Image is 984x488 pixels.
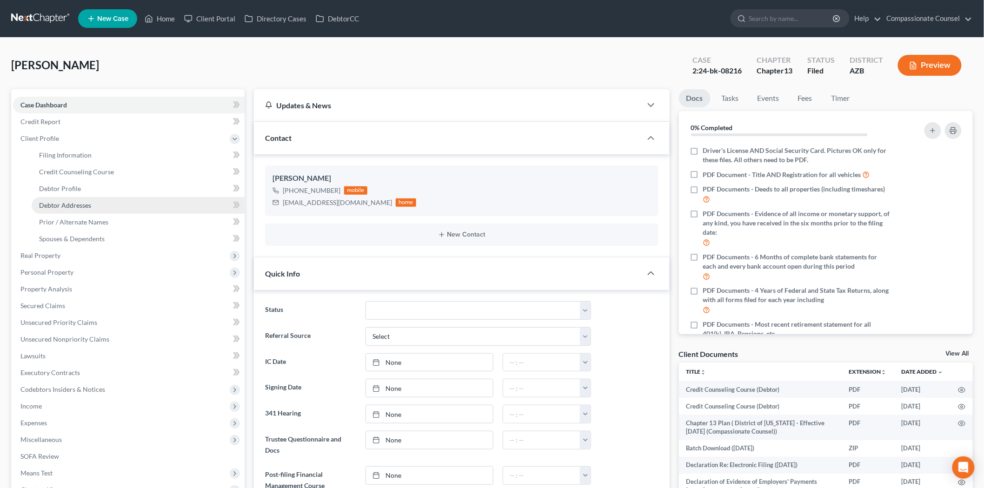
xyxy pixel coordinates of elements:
div: AZB [850,66,883,76]
i: expand_more [937,369,943,375]
a: Events [750,89,787,107]
a: Unsecured Nonpriority Claims [13,331,245,348]
span: Debtor Addresses [39,201,91,209]
a: Extensionunfold_more [849,368,886,375]
a: Directory Cases [240,10,311,27]
a: Debtor Profile [32,180,245,197]
a: View All [946,350,969,357]
span: Driver’s License AND Social Security Card. Pictures OK only for these files. All others need to b... [703,146,891,165]
input: -- : -- [503,354,580,371]
div: [PHONE_NUMBER] [283,186,340,195]
td: ZIP [841,440,894,457]
div: Updates & News [265,100,631,110]
div: Client Documents [679,349,738,359]
span: Spouses & Dependents [39,235,105,243]
span: Contact [265,133,292,142]
a: Credit Counseling Course [32,164,245,180]
input: -- : -- [503,467,580,484]
td: Batch Download ([DATE]) [679,440,842,457]
a: None [366,354,493,371]
a: Client Portal [180,10,240,27]
input: -- : -- [503,431,580,449]
a: Titleunfold_more [686,368,706,375]
span: Property Analysis [20,285,72,293]
div: Filed [807,66,835,76]
a: Help [850,10,881,27]
input: -- : -- [503,405,580,423]
span: Prior / Alternate Names [39,218,108,226]
span: Filing Information [39,151,92,159]
td: [DATE] [894,457,951,474]
a: Unsecured Priority Claims [13,314,245,331]
button: Preview [898,55,962,76]
span: PDF Document - Title AND Registration for all vehicles [703,170,861,179]
span: 13 [784,66,792,75]
div: Chapter [757,55,792,66]
a: Fees [791,89,820,107]
span: New Case [97,15,128,22]
input: Search by name... [749,10,834,27]
a: None [366,379,493,397]
i: unfold_more [701,369,706,375]
a: SOFA Review [13,448,245,465]
div: home [396,198,416,207]
span: Credit Report [20,118,60,125]
label: 341 Hearing [260,405,361,423]
a: Debtor Addresses [32,197,245,214]
span: Personal Property [20,268,73,276]
div: mobile [344,186,367,195]
a: Executory Contracts [13,364,245,381]
span: Executory Contracts [20,369,80,376]
strong: 0% Completed [691,124,733,132]
span: Quick Info [265,269,300,278]
a: None [366,431,493,449]
span: Unsecured Priority Claims [20,318,97,326]
span: Case Dashboard [20,101,67,109]
label: IC Date [260,353,361,372]
span: SOFA Review [20,452,59,460]
span: Lawsuits [20,352,46,360]
td: PDF [841,457,894,474]
td: Credit Counseling Course (Debtor) [679,398,842,415]
span: Debtor Profile [39,185,81,192]
a: Credit Report [13,113,245,130]
a: Prior / Alternate Names [32,214,245,231]
span: Credit Counseling Course [39,168,114,176]
label: Signing Date [260,379,361,397]
td: PDF [841,415,894,440]
a: Home [140,10,180,27]
span: Codebtors Insiders & Notices [20,385,105,393]
div: District [850,55,883,66]
a: Lawsuits [13,348,245,364]
span: Unsecured Nonpriority Claims [20,335,109,343]
td: [DATE] [894,398,951,415]
td: PDF [841,398,894,415]
div: [PERSON_NAME] [273,173,651,184]
td: Credit Counseling Course (Debtor) [679,381,842,398]
a: Timer [824,89,858,107]
div: Status [807,55,835,66]
span: Means Test [20,469,53,477]
a: None [366,467,493,484]
div: [EMAIL_ADDRESS][DOMAIN_NAME] [283,198,392,207]
input: -- : -- [503,379,580,397]
td: Chapter 13 Plan ( District of [US_STATE] - Effective [DATE] (Compassionate Counsel)) [679,415,842,440]
i: unfold_more [881,369,886,375]
label: Referral Source [260,327,361,346]
span: Real Property [20,251,60,259]
td: [DATE] [894,381,951,398]
div: Case [692,55,742,66]
span: Secured Claims [20,302,65,310]
label: Status [260,301,361,320]
span: Expenses [20,419,47,427]
a: Property Analysis [13,281,245,297]
div: 2:24-bk-08216 [692,66,742,76]
button: New Contact [273,231,651,238]
span: PDF Documents - Deeds to all properties (including timeshares) [703,185,885,194]
span: PDF Documents - Most recent retirement statement for all 401(k), IRA, Pensions, etc. [703,320,891,338]
a: Spouses & Dependents [32,231,245,247]
td: [DATE] [894,440,951,457]
span: Client Profile [20,134,59,142]
a: Tasks [714,89,746,107]
span: [PERSON_NAME] [11,58,99,72]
